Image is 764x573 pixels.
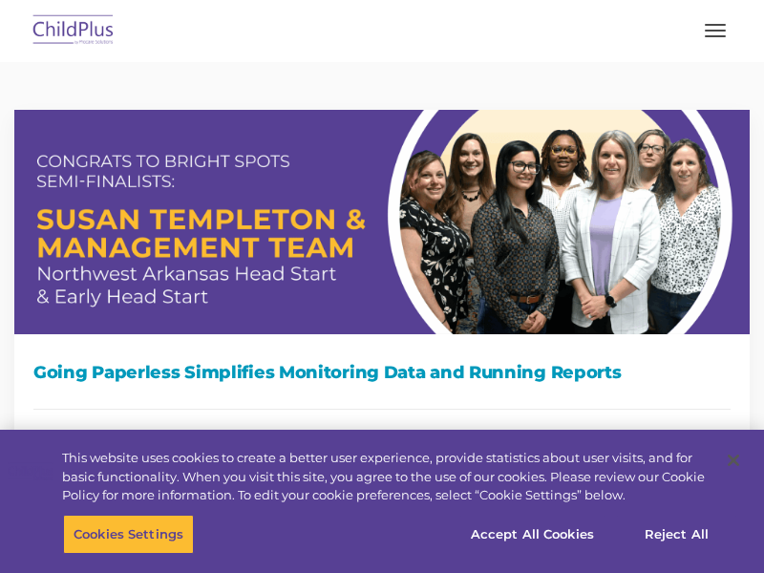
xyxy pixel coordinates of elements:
button: Close [712,439,754,481]
img: ChildPlus by Procare Solutions [29,9,118,53]
button: Reject All [617,514,736,554]
button: Accept All Cookies [460,514,605,554]
div: This website uses cookies to create a better user experience, provide statistics about user visit... [62,449,711,505]
h1: Going Paperless Simplifies Monitoring Data and Running Reports [33,358,731,387]
button: Cookies Settings [63,514,194,554]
